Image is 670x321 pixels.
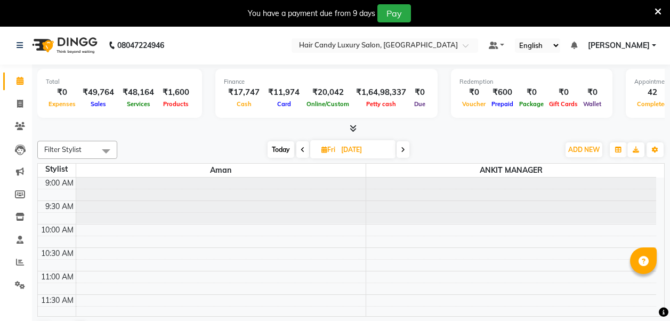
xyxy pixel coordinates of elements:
[516,100,546,108] span: Package
[248,8,375,19] div: You have a payment due from 9 days
[39,271,76,283] div: 11:00 AM
[124,100,153,108] span: Services
[39,248,76,259] div: 10:30 AM
[234,100,254,108] span: Cash
[43,201,76,212] div: 9:30 AM
[580,100,604,108] span: Wallet
[488,86,516,99] div: ₹600
[158,86,193,99] div: ₹1,600
[352,86,410,99] div: ₹1,64,98,337
[39,295,76,306] div: 11:30 AM
[546,86,580,99] div: ₹0
[489,100,516,108] span: Prepaid
[46,77,193,86] div: Total
[459,86,488,99] div: ₹0
[117,30,164,60] b: 08047224946
[27,30,100,60] img: logo
[46,100,78,108] span: Expenses
[160,100,191,108] span: Products
[319,146,338,154] span: Fri
[224,86,264,99] div: ₹17,747
[44,145,82,154] span: Filter Stylist
[364,100,399,108] span: Petty cash
[338,142,391,158] input: 2025-08-01
[38,164,76,175] div: Stylist
[459,77,604,86] div: Redemption
[76,164,366,177] span: Aman
[410,86,429,99] div: ₹0
[78,86,118,99] div: ₹49,764
[588,40,650,51] span: [PERSON_NAME]
[411,100,428,108] span: Due
[264,86,304,99] div: ₹11,974
[275,100,294,108] span: Card
[268,141,294,158] span: Today
[546,100,580,108] span: Gift Cards
[580,86,604,99] div: ₹0
[304,100,352,108] span: Online/Custom
[568,146,600,154] span: ADD NEW
[566,142,602,157] button: ADD NEW
[625,278,659,310] iframe: chat widget
[39,224,76,236] div: 10:00 AM
[459,100,488,108] span: Voucher
[118,86,158,99] div: ₹48,164
[304,86,352,99] div: ₹20,042
[224,77,429,86] div: Finance
[43,178,76,189] div: 9:00 AM
[377,4,411,22] button: Pay
[516,86,546,99] div: ₹0
[46,86,78,99] div: ₹0
[366,164,656,177] span: ANKIT MANAGER
[88,100,109,108] span: Sales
